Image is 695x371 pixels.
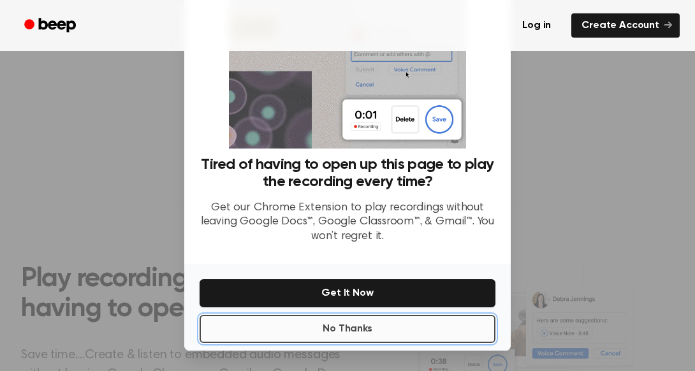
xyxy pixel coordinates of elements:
[200,156,495,191] h3: Tired of having to open up this page to play the recording every time?
[15,13,87,38] a: Beep
[509,11,564,40] a: Log in
[200,279,495,307] button: Get It Now
[200,201,495,244] p: Get our Chrome Extension to play recordings without leaving Google Docs™, Google Classroom™, & Gm...
[200,315,495,343] button: No Thanks
[571,13,680,38] a: Create Account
